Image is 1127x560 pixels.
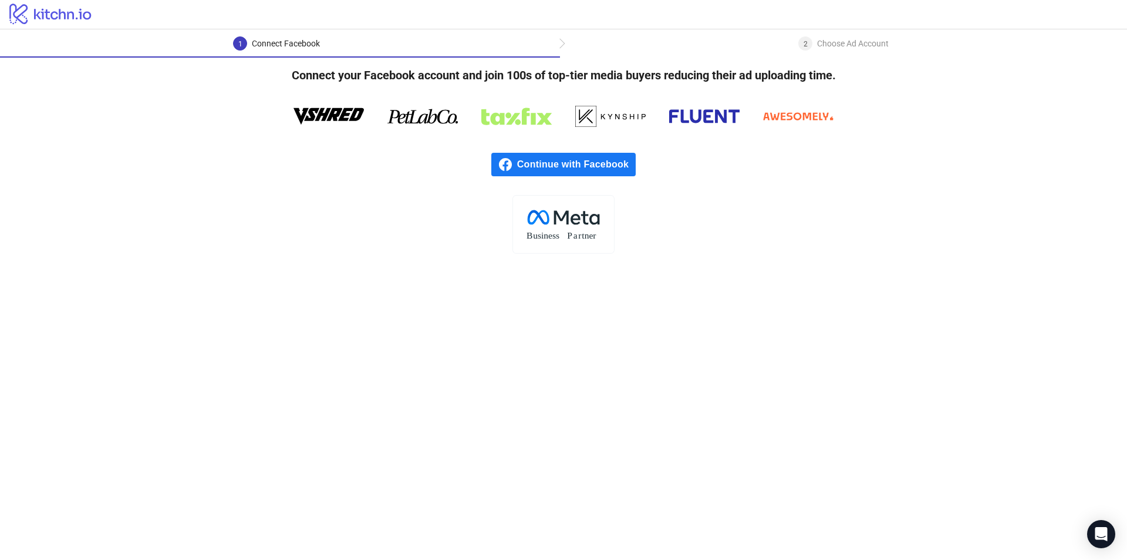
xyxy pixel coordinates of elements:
span: Continue with Facebook [517,153,636,176]
tspan: r [578,230,582,240]
span: 1 [238,40,242,48]
a: Continue with Facebook [491,153,636,176]
tspan: P [567,230,572,240]
div: Connect Facebook [252,36,320,51]
tspan: usiness [533,230,559,240]
h4: Connect your Facebook account and join 100s of top-tier media buyers reducing their ad uploading ... [273,58,855,93]
div: Choose Ad Account [817,36,889,51]
tspan: B [527,230,532,240]
div: Open Intercom Messenger [1087,520,1115,548]
tspan: tner [582,230,596,240]
tspan: a [573,230,578,240]
span: 2 [804,40,808,48]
